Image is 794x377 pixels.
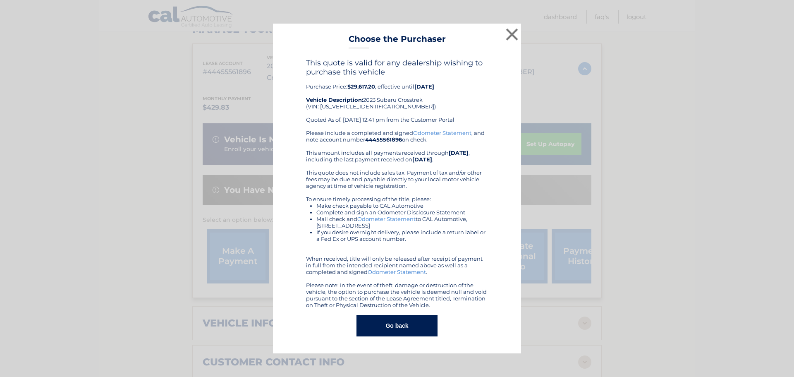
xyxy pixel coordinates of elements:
b: [DATE] [449,149,469,156]
a: Odometer Statement [368,269,426,275]
li: Complete and sign an Odometer Disclosure Statement [316,209,488,216]
b: [DATE] [412,156,432,163]
h3: Choose the Purchaser [349,34,446,48]
li: Mail check and to CAL Automotive, [STREET_ADDRESS] [316,216,488,229]
b: 44455561896 [365,136,402,143]
b: [DATE] [414,83,434,90]
b: $29,617.20 [347,83,375,90]
div: Purchase Price: , effective until 2023 Subaru Crosstrek (VIN: [US_VEHICLE_IDENTIFICATION_NUMBER])... [306,58,488,130]
h4: This quote is valid for any dealership wishing to purchase this vehicle [306,58,488,77]
button: × [504,26,520,43]
button: Go back [356,315,437,336]
li: Make check payable to CAL Automotive [316,202,488,209]
a: Odometer Statement [413,130,471,136]
div: Please include a completed and signed , and note account number on check. This amount includes al... [306,130,488,308]
a: Odometer Statement [357,216,416,222]
li: If you desire overnight delivery, please include a return label or a Fed Ex or UPS account number. [316,229,488,242]
strong: Vehicle Description: [306,96,363,103]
